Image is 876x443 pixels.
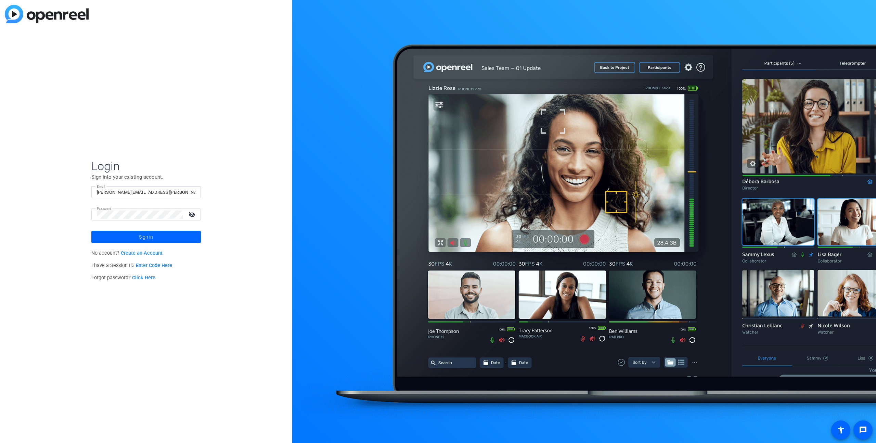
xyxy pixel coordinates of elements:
a: Create an Account [121,250,163,256]
img: blue-gradient.svg [5,5,89,23]
span: I have a Session ID. [91,263,172,268]
mat-label: Email [97,185,105,188]
a: Enter Code Here [136,263,172,268]
mat-label: Password [97,207,112,211]
p: Sign into your existing account. [91,173,201,181]
input: Enter Email Address [97,188,195,197]
span: Login [91,159,201,173]
mat-icon: accessibility [837,426,845,434]
mat-icon: message [859,426,867,434]
button: Sign in [91,231,201,243]
span: No account? [91,250,163,256]
span: Sign in [139,228,153,245]
mat-icon: visibility_off [184,210,201,219]
span: Forgot password? [91,275,156,281]
a: Click Here [132,275,155,281]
